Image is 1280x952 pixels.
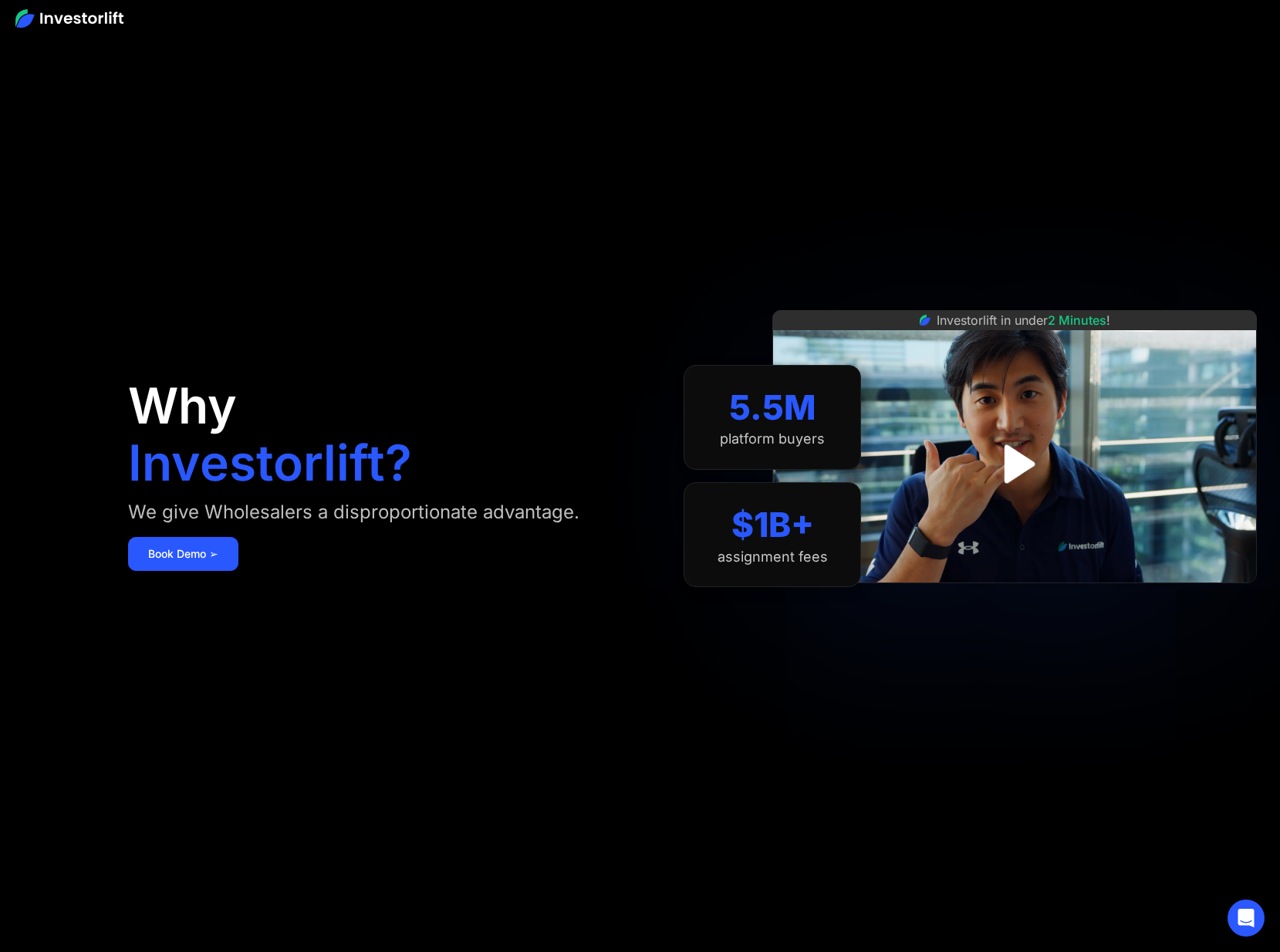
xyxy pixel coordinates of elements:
[731,505,814,545] div: $1B+
[128,500,579,525] div: We give Wholesalers a disproportionate advantage.
[1048,312,1106,328] span: 2 Minutes
[720,430,825,447] div: platform buyers
[937,311,1110,329] div: Investorlift in under !
[981,430,1049,498] a: open lightbox
[1228,900,1265,937] div: Open Intercom Messenger
[128,438,412,488] h1: Investorlift?
[128,537,238,571] a: Book Demo ➢
[128,381,237,430] h1: Why
[899,591,1130,609] iframe: Customer reviews powered by Trustpilot
[718,549,828,565] div: assignment fees
[729,387,816,428] div: 5.5M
